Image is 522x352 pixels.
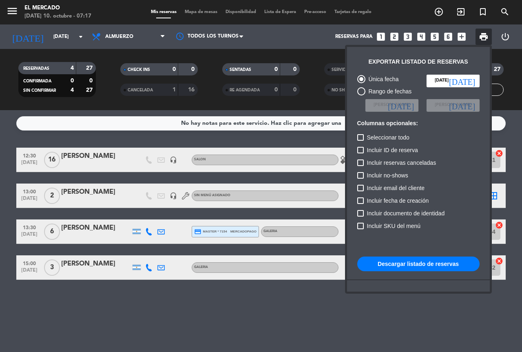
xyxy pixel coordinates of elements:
button: Descargar listado de reservas [357,257,480,271]
h6: Columnas opcionales: [357,120,480,127]
span: Incluir no-shows [367,170,408,180]
i: [DATE] [388,101,414,109]
span: [PERSON_NAME] [435,102,471,109]
span: Incluir ID de reserva [367,145,418,155]
span: Incluir fecha de creación [367,196,429,206]
span: [PERSON_NAME] [374,102,410,109]
i: [DATE] [449,101,475,109]
span: Incluir reservas canceladas [367,158,436,168]
span: Incluir SKU del menú [367,221,421,231]
i: [DATE] [449,77,475,85]
span: Incluir documento de identidad [367,208,445,218]
div: Única fecha [365,75,399,84]
span: Seleccionar todo [367,133,409,142]
span: Incluir email del cliente [367,183,425,193]
div: Exportar listado de reservas [369,57,468,66]
div: Rango de fechas [365,87,412,96]
span: print [479,32,489,42]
